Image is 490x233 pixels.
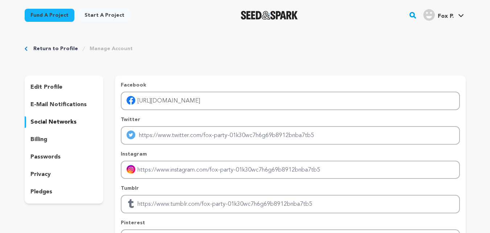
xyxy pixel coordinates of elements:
img: facebook-mobile.svg [127,96,135,105]
a: Fund a project [25,9,74,22]
button: privacy [25,169,104,180]
button: edit profile [25,81,104,93]
input: Enter instagram handle link [121,161,460,179]
p: passwords [30,153,61,161]
button: e-mail notifications [25,99,104,111]
button: social networks [25,116,104,128]
span: Fox P. [438,13,454,19]
p: Instagram [121,150,460,158]
p: e-mail notifications [30,100,87,109]
button: pledges [25,186,104,198]
img: Seed&Spark Logo Dark Mode [241,11,298,20]
input: Enter tubmlr profile link [121,195,460,213]
a: Manage Account [90,45,133,52]
p: edit profile [30,83,62,92]
a: Return to Profile [33,45,78,52]
p: pledges [30,188,52,196]
a: Fox P.'s Profile [422,8,465,21]
div: Fox P.'s Profile [423,9,454,21]
button: billing [25,134,104,145]
div: Breadcrumb [25,45,466,52]
img: instagram-mobile.svg [127,165,135,174]
p: social networks [30,118,77,126]
input: Enter facebook profile link [121,92,460,110]
input: Enter twitter profile link [121,126,460,145]
span: Fox P.'s Profile [422,8,465,23]
p: Facebook [121,81,460,89]
img: tumblr.svg [127,199,135,208]
a: Start a project [79,9,130,22]
img: user.png [423,9,435,21]
p: privacy [30,170,51,179]
p: Pinterest [121,219,460,226]
a: Seed&Spark Homepage [241,11,298,20]
p: billing [30,135,47,144]
img: twitter-mobile.svg [127,130,135,139]
button: passwords [25,151,104,163]
p: Tumblr [121,185,460,192]
p: Twitter [121,116,460,123]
